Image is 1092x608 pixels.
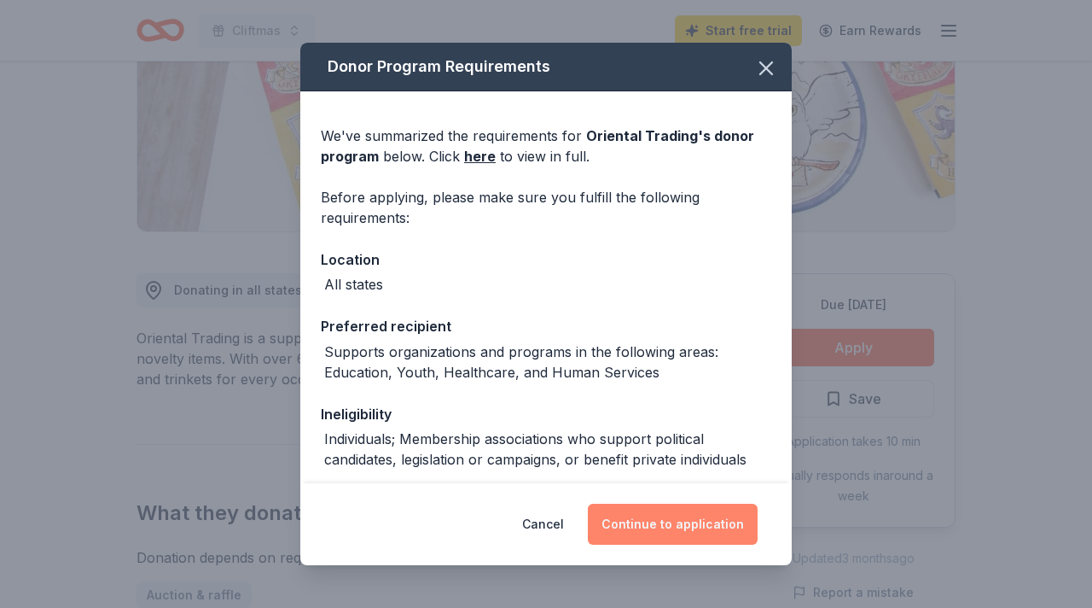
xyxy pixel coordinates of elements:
[321,248,771,271] div: Location
[324,342,771,383] div: Supports organizations and programs in the following areas: Education, Youth, Healthcare, and Hum...
[522,504,564,545] button: Cancel
[321,403,771,425] div: Ineligibility
[324,429,771,470] div: Individuals; Membership associations who support political candidates, legislation or campaigns, ...
[321,187,771,228] div: Before applying, please make sure you fulfill the following requirements:
[588,504,758,545] button: Continue to application
[324,274,383,295] div: All states
[321,126,771,167] div: We've summarized the requirements for below. Click to view in full.
[321,315,771,337] div: Preferred recipient
[464,146,496,167] a: here
[300,43,792,91] div: Donor Program Requirements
